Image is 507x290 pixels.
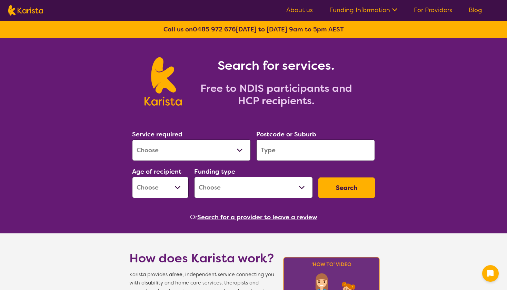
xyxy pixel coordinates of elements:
a: Funding Information [329,6,397,14]
img: Karista logo [145,57,181,106]
label: Age of recipient [132,167,181,176]
button: Search for a provider to leave a review [197,212,317,222]
b: free [172,271,182,278]
a: Blog [469,6,482,14]
a: 0485 972 676 [193,25,236,33]
h1: Search for services. [190,57,362,74]
input: Type [256,139,375,161]
button: Search [318,177,375,198]
img: Karista logo [8,5,43,16]
span: Or [190,212,197,222]
b: Call us on [DATE] to [DATE] 9am to 5pm AEST [163,25,344,33]
h2: Free to NDIS participants and HCP recipients. [190,82,362,107]
a: For Providers [414,6,452,14]
a: About us [286,6,313,14]
h1: How does Karista work? [129,250,274,267]
label: Funding type [194,167,235,176]
label: Postcode or Suburb [256,130,316,138]
label: Service required [132,130,182,138]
